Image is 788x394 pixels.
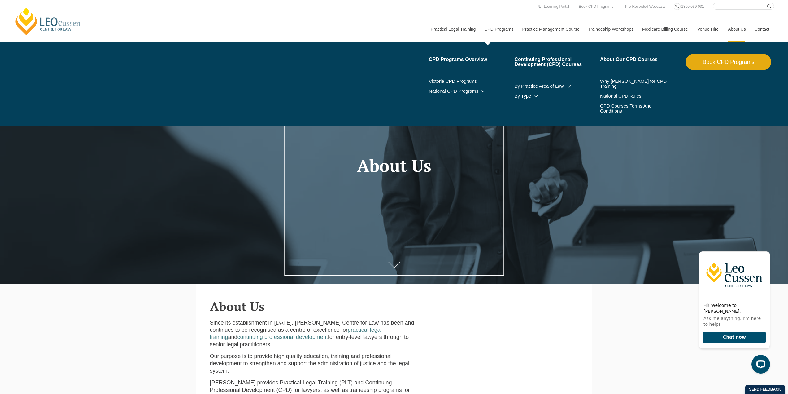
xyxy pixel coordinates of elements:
a: Book CPD Programs [686,54,771,70]
a: Pre-Recorded Webcasts [624,3,667,10]
a: By Type [514,94,600,99]
a: Venue Hire [693,16,723,42]
a: PLT Learning Portal [535,3,571,10]
a: Practice Management Course [518,16,584,42]
h2: About Us [210,299,578,313]
a: National CPD Rules [600,94,670,99]
a: CPD Programs Overview [429,57,515,62]
span: 1300 039 031 [681,4,704,9]
a: Traineeship Workshops [584,16,638,42]
a: Victoria CPD Programs [429,79,515,84]
a: Book CPD Programs [577,3,615,10]
p: Our purpose is to provide high quality education, training and professional development to streng... [210,353,421,374]
a: CPD Programs [480,16,517,42]
a: Medicare Billing Course [638,16,693,42]
p: Since its establishment in [DATE], [PERSON_NAME] Centre for Law has been and continues to be reco... [210,319,421,348]
a: Contact [750,16,774,42]
a: About Us [723,16,750,42]
a: [PERSON_NAME] Centre for Law [14,7,82,36]
a: Practical Legal Training [426,16,480,42]
h1: About Us [299,156,489,175]
a: continuing professional development [237,334,328,340]
a: About Our CPD Courses [600,57,670,62]
a: Continuing Professional Development (CPD) Courses [514,57,600,67]
a: CPD Courses Terms And Conditions [600,104,655,113]
a: National CPD Programs [429,89,515,94]
a: Why [PERSON_NAME] for CPD Training [600,79,670,89]
a: 1300 039 031 [680,3,705,10]
a: By Practice Area of Law [514,84,600,89]
iframe: LiveChat chat widget [694,246,773,379]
